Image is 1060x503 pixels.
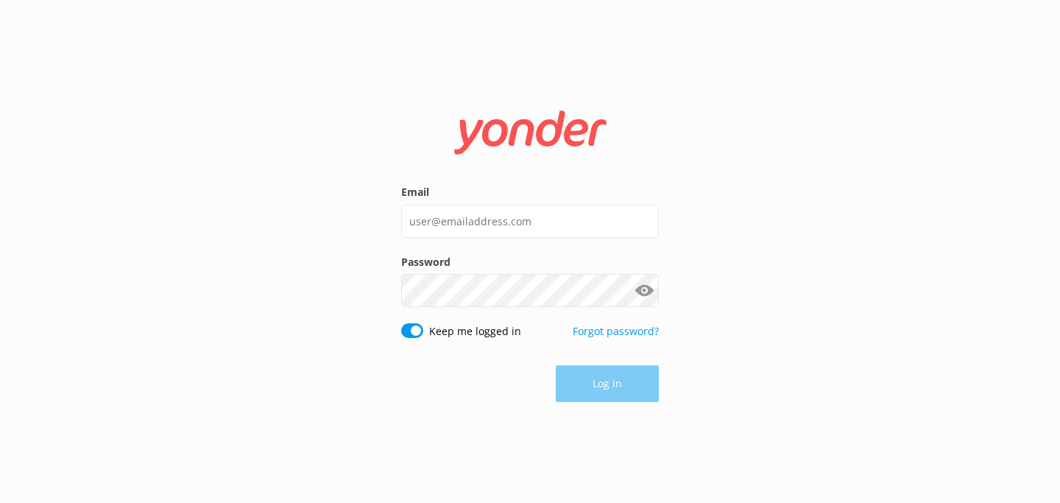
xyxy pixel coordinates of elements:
[401,254,659,270] label: Password
[629,276,659,306] button: Show password
[401,184,659,200] label: Email
[401,205,659,238] input: user@emailaddress.com
[573,324,659,338] a: Forgot password?
[429,323,521,340] label: Keep me logged in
